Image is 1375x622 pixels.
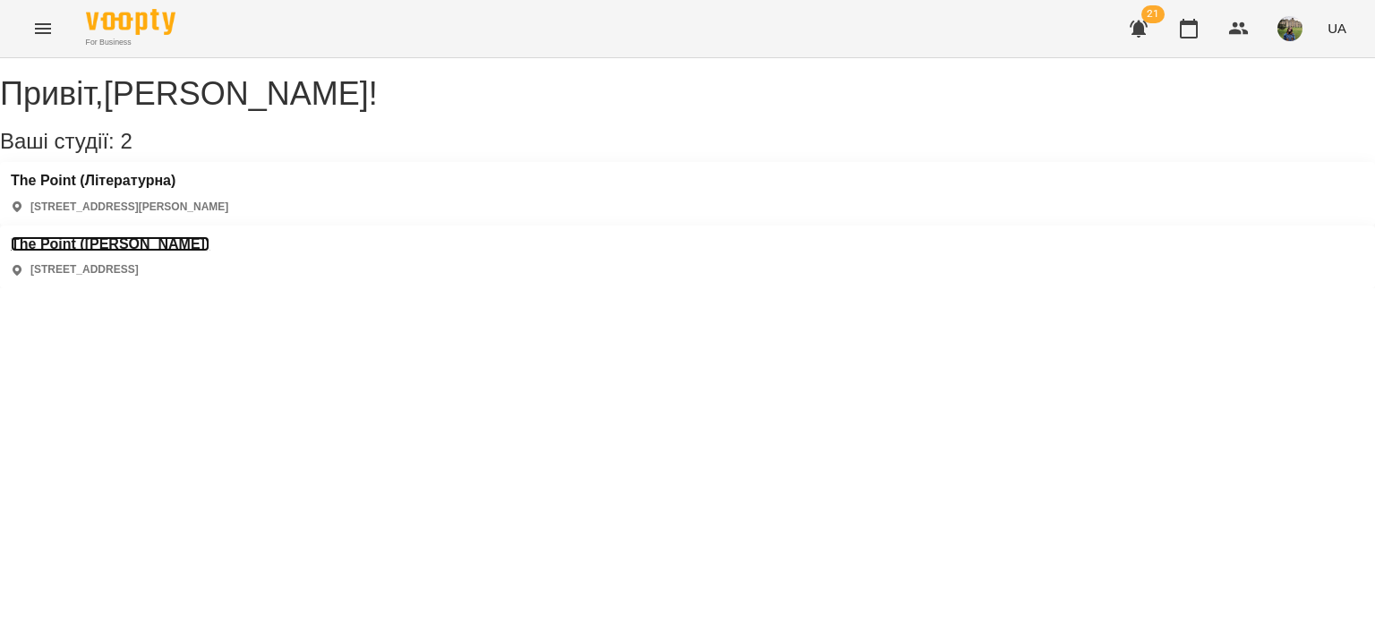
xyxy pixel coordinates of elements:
[1141,5,1165,23] span: 21
[1320,12,1354,45] button: UA
[30,200,228,215] p: [STREET_ADDRESS][PERSON_NAME]
[11,173,228,189] a: The Point (Літературна)
[1277,16,1302,41] img: f01d4343db5c932fedd74e1c54090270.jpg
[120,129,132,153] span: 2
[86,37,175,48] span: For Business
[11,236,209,252] a: The Point ([PERSON_NAME])
[1328,19,1346,38] span: UA
[86,9,175,35] img: Voopty Logo
[30,262,139,277] p: [STREET_ADDRESS]
[21,7,64,50] button: Menu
